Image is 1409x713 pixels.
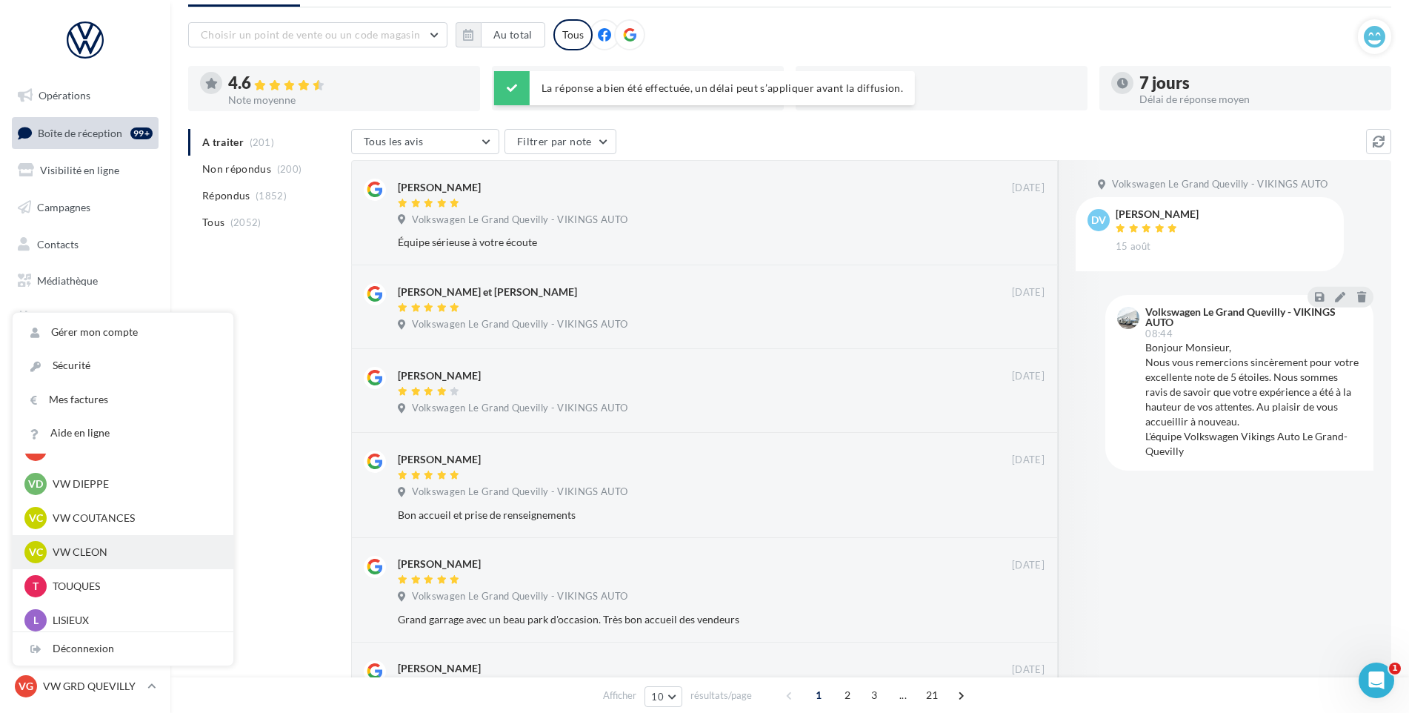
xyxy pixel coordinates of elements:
[1145,307,1359,328] div: Volkswagen Le Grand Quevilly - VIKINGS AUTO
[29,545,43,560] span: VC
[28,477,43,491] span: VD
[1139,94,1379,105] div: Délai de réponse moyen
[188,22,447,47] button: Choisir un point de vente ou un code magasin
[13,349,233,382] a: Sécurité
[690,689,752,703] span: résultats/page
[603,689,636,703] span: Afficher
[398,612,948,627] div: Grand garrage avec un beau park d'occasion. Très bon accueil des vendeurs
[33,579,39,594] span: T
[202,188,250,203] span: Répondus
[398,661,481,676] div: [PERSON_NAME]
[1389,663,1401,674] span: 1
[202,162,271,176] span: Non répondus
[398,180,481,195] div: [PERSON_NAME]
[9,117,161,149] a: Boîte de réception99+
[53,579,216,594] p: TOUQUES
[9,80,161,111] a: Opérations
[1116,240,1150,253] span: 15 août
[37,237,79,250] span: Contacts
[39,89,90,102] span: Opérations
[351,129,499,154] button: Tous les avis
[553,19,593,50] div: Tous
[504,129,616,154] button: Filtrer par note
[13,316,233,349] a: Gérer mon compte
[130,127,153,139] div: 99+
[836,75,1076,91] div: 90 %
[1116,209,1199,219] div: [PERSON_NAME]
[9,155,161,186] a: Visibilité en ligne
[1012,454,1045,467] span: [DATE]
[37,311,87,324] span: Calendrier
[494,71,915,105] div: La réponse a bien été effectuée, un délai peut s’appliquer avant la diffusion.
[398,368,481,383] div: [PERSON_NAME]
[9,229,161,260] a: Contacts
[9,302,161,334] a: Calendrier
[1112,178,1328,191] span: Volkswagen Le Grand Quevilly - VIKINGS AUTO
[202,215,224,230] span: Tous
[807,683,830,707] span: 1
[201,28,420,41] span: Choisir un point de vente ou un code magasin
[228,95,468,105] div: Note moyenne
[12,672,159,700] a: VG VW GRD QUEVILLY
[19,679,33,694] span: VG
[53,511,216,525] p: VW COUTANCES
[644,686,682,707] button: 10
[13,417,233,450] a: Aide en ligne
[862,683,886,707] span: 3
[1145,340,1362,459] div: Bonjour Monsieur, Nous vous remercions sincèrement pour votre excellente note de 5 étoiles. Nous ...
[9,192,161,223] a: Campagnes
[43,679,141,694] p: VW GRD QUEVILLY
[398,235,948,250] div: Équipe sérieuse à votre écoute
[1359,663,1394,698] iframe: Intercom live chat
[364,135,424,147] span: Tous les avis
[13,383,233,417] a: Mes factures
[37,201,90,213] span: Campagnes
[277,163,302,175] span: (200)
[38,126,122,139] span: Boîte de réception
[9,388,161,432] a: Campagnes DataOnDemand
[456,22,545,47] button: Au total
[29,511,43,525] span: VC
[228,75,468,92] div: 4.6
[891,683,915,707] span: ...
[9,265,161,296] a: Médiathèque
[1012,663,1045,677] span: [DATE]
[398,557,481,571] div: [PERSON_NAME]
[1139,75,1379,91] div: 7 jours
[53,477,216,491] p: VW DIEPPE
[481,22,545,47] button: Au total
[836,683,859,707] span: 2
[920,683,945,707] span: 21
[9,339,161,383] a: PLV et print personnalisable
[1012,370,1045,383] span: [DATE]
[256,190,287,202] span: (1852)
[33,613,39,628] span: L
[398,452,481,467] div: [PERSON_NAME]
[53,545,216,560] p: VW CLEON
[398,285,577,299] div: [PERSON_NAME] et [PERSON_NAME]
[1012,559,1045,572] span: [DATE]
[13,632,233,666] div: Déconnexion
[230,216,262,228] span: (2052)
[412,485,627,499] span: Volkswagen Le Grand Quevilly - VIKINGS AUTO
[412,402,627,415] span: Volkswagen Le Grand Quevilly - VIKINGS AUTO
[398,508,948,523] div: Bon accueil et prise de renseignements
[53,613,216,628] p: LISIEUX
[1012,182,1045,195] span: [DATE]
[37,274,98,287] span: Médiathèque
[651,691,664,703] span: 10
[1145,329,1173,339] span: 08:44
[1091,213,1106,228] span: dv
[40,164,119,176] span: Visibilité en ligne
[1012,286,1045,299] span: [DATE]
[412,590,627,603] span: Volkswagen Le Grand Quevilly - VIKINGS AUTO
[836,94,1076,105] div: Taux de réponse
[412,318,627,331] span: Volkswagen Le Grand Quevilly - VIKINGS AUTO
[412,213,627,227] span: Volkswagen Le Grand Quevilly - VIKINGS AUTO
